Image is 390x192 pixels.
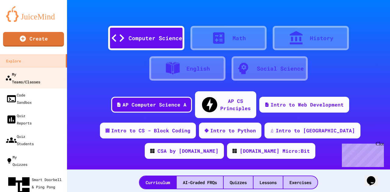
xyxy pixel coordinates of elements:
div: Quizzes [224,176,253,189]
div: My Quizzes [6,153,27,168]
iframe: chat widget [364,168,384,186]
img: CODE_logo_RGB.png [150,149,154,153]
div: AI-Graded FRQs [177,176,223,189]
div: Computer Science [129,34,182,42]
div: Chat with us now!Close [2,2,42,39]
div: Intro to CS - Block Coding [111,127,190,134]
div: AP CS Principles [220,97,251,112]
a: Create [3,32,64,47]
div: Code Sandbox [6,91,32,106]
img: CODE_logo_RGB.png [232,149,237,153]
div: Social Science [257,65,304,73]
div: [DOMAIN_NAME] Micro:Bit [240,147,310,155]
div: Quiz Students [6,133,34,147]
div: English [186,65,210,73]
div: AP Computer Science A [122,101,186,108]
div: Math [232,34,246,42]
div: My Teams/Classes [5,70,40,85]
div: Intro to [GEOGRAPHIC_DATA] [276,127,355,134]
div: Intro to Python [210,127,256,134]
div: Intro to Web Development [271,101,344,108]
div: Curriculum [140,176,176,189]
iframe: chat widget [339,141,384,167]
div: CSA by [DOMAIN_NAME] [158,147,218,155]
div: Explore [6,57,21,65]
div: Lessons [253,176,283,189]
div: History [310,34,333,42]
div: Quiz Reports [6,112,32,127]
div: Exercises [283,176,317,189]
img: logo-orange.svg [6,6,61,22]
